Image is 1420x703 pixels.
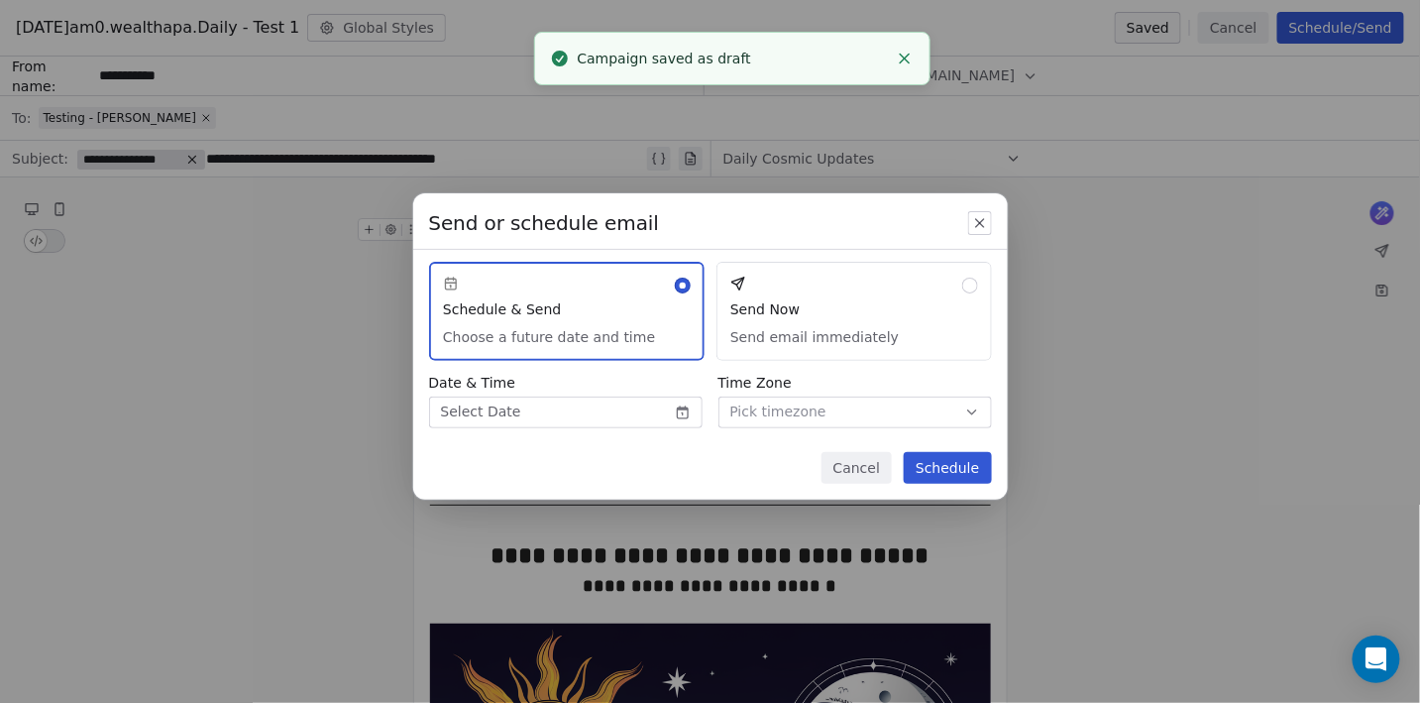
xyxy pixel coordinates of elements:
span: Select Date [441,402,521,422]
button: Schedule [904,452,991,484]
span: Pick timezone [730,402,826,422]
span: Time Zone [718,373,992,393]
div: Campaign saved as draft [578,49,888,69]
span: Send or schedule email [429,209,660,237]
button: Close toast [892,46,918,71]
span: Date & Time [429,373,703,393]
button: Select Date [429,397,703,428]
button: Pick timezone [718,397,992,428]
button: Cancel [821,452,892,484]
